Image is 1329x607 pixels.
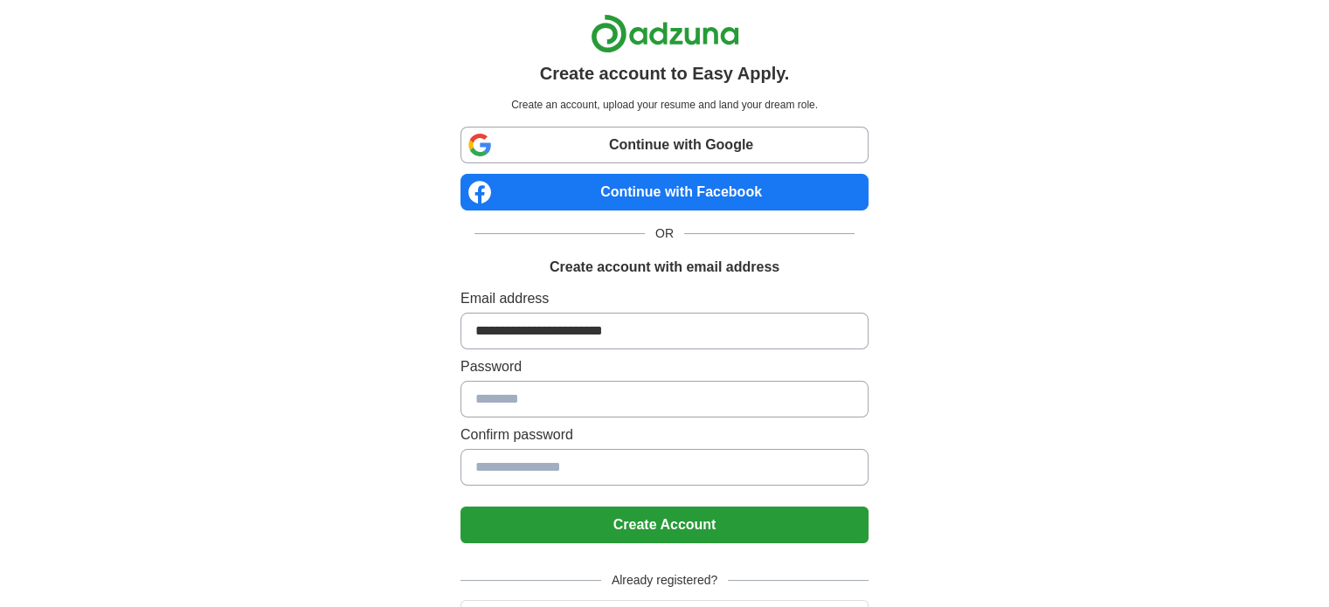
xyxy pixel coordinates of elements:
a: Continue with Google [460,127,869,163]
label: Password [460,356,869,377]
span: Already registered? [601,571,728,590]
a: Continue with Facebook [460,174,869,210]
button: Create Account [460,507,869,543]
label: Email address [460,288,869,309]
label: Confirm password [460,424,869,445]
h1: Create account with email address [550,257,779,278]
span: OR [645,224,684,243]
h1: Create account to Easy Apply. [540,60,790,86]
p: Create an account, upload your resume and land your dream role. [464,97,865,113]
img: Adzuna logo [591,14,739,53]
